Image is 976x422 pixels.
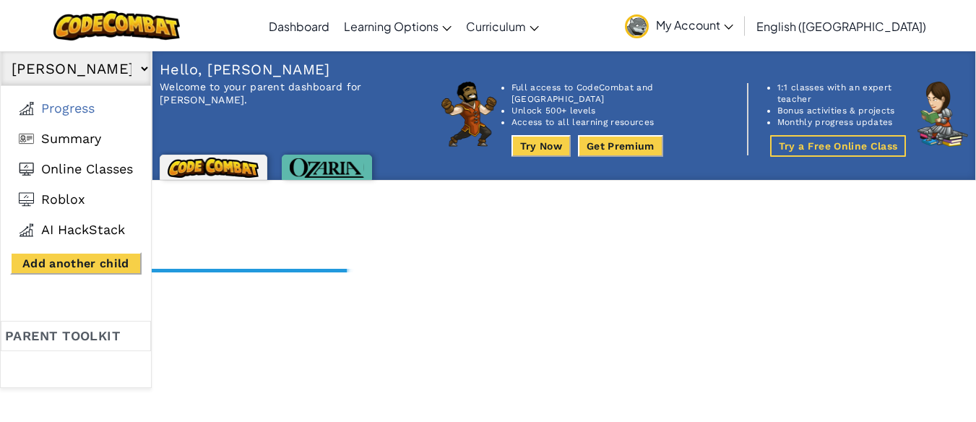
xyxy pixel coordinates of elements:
span: Roblox [41,191,85,207]
img: CodeCombat character [441,82,496,147]
img: Roblox [19,192,34,207]
button: Try a Free Online Class [770,135,907,157]
li: Full access to CodeCombat and [GEOGRAPHIC_DATA] [511,82,733,105]
span: AI HackStack [41,222,125,238]
a: Dashboard [262,7,337,46]
img: Ozaria logo [290,158,364,178]
img: Summary [19,132,34,146]
span: Progress [41,100,95,116]
a: My Account [618,3,740,48]
li: Access to all learning resources [511,116,733,128]
button: Get Premium [578,135,663,157]
a: Curriculum [459,7,546,46]
span: Curriculum [466,19,526,34]
span: English ([GEOGRAPHIC_DATA]) [756,19,926,34]
button: Try Now [511,135,571,157]
span: Learning Options [344,19,439,34]
a: Summary Summary [12,124,140,154]
li: 1:1 classes with an expert teacher [777,82,918,105]
a: English ([GEOGRAPHIC_DATA]) [749,7,933,46]
span: Online Classes [41,161,133,177]
img: avatar [625,14,649,38]
li: Monthly progress updates [777,116,918,128]
a: Online Classes Online Classes [12,154,140,184]
img: AI Hackstack [19,223,34,237]
img: Online Classes [19,162,34,176]
a: Learning Options [337,7,459,46]
img: CodeCombat logo [168,158,259,178]
span: Summary [41,131,101,147]
a: Parent toolkit [1,321,151,387]
li: Unlock 500+ levels [511,105,733,116]
button: Add another child [10,252,142,275]
img: Progress [19,101,34,116]
span: My Account [656,17,733,33]
a: Progress Progress [12,93,140,124]
a: AI Hackstack AI HackStack [12,215,140,245]
a: Roblox Roblox [12,184,140,215]
img: CodeCombat character [917,82,968,147]
div: Parent toolkit [1,321,151,351]
p: Welcome to your parent dashboard for [PERSON_NAME]. [160,80,434,106]
p: Hello, [PERSON_NAME] [160,59,434,80]
img: CodeCombat logo [53,11,180,40]
li: Bonus activities & projects [777,105,918,116]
